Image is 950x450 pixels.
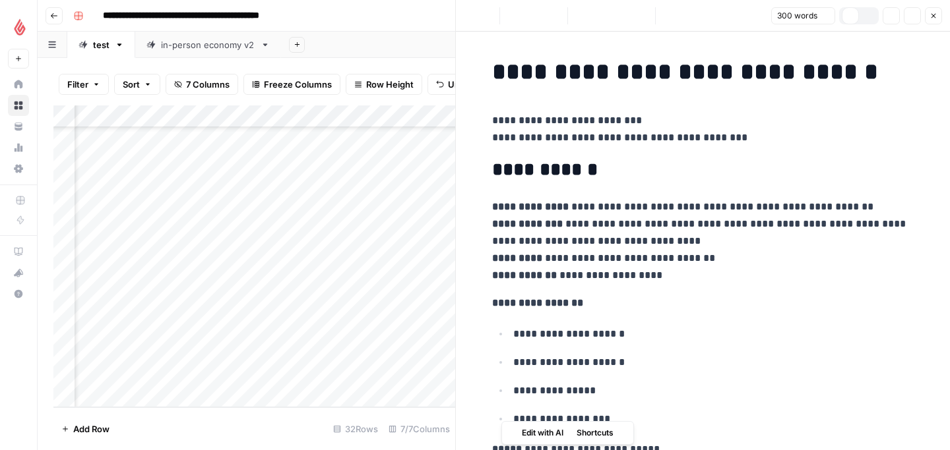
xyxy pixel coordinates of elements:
a: Settings [8,158,29,179]
span: Row Height [366,78,414,91]
div: 7/7 Columns [383,418,455,439]
span: Undo [448,78,470,91]
button: 300 words [771,7,835,24]
a: Browse [8,95,29,116]
span: Add Row [73,422,110,436]
button: Help + Support [8,283,29,304]
button: Workspace: Lightspeed [8,11,29,43]
a: AirOps Academy [8,241,29,262]
button: Sort [114,74,160,95]
button: Freeze Columns [243,74,340,95]
img: Lightspeed Logo [8,15,32,39]
span: Filter [67,78,88,91]
span: Edit with AI [522,427,563,439]
button: Add Row [53,418,117,439]
span: Sort [123,78,140,91]
a: Home [8,74,29,95]
button: Undo [427,74,479,95]
div: 32 Rows [328,418,383,439]
a: Usage [8,137,29,158]
a: Your Data [8,116,29,137]
span: Shortcuts [577,427,614,439]
span: 300 words [777,10,817,22]
div: test [93,38,110,51]
button: What's new? [8,262,29,283]
span: Freeze Columns [264,78,332,91]
a: test [67,32,135,58]
button: Filter [59,74,109,95]
span: 7 Columns [186,78,230,91]
a: in-person economy v2 [135,32,281,58]
div: in-person economy v2 [161,38,255,51]
button: 7 Columns [166,74,238,95]
div: What's new? [9,263,28,283]
button: Edit with AI [505,424,569,441]
button: Row Height [346,74,422,95]
button: Shortcuts [571,424,631,441]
